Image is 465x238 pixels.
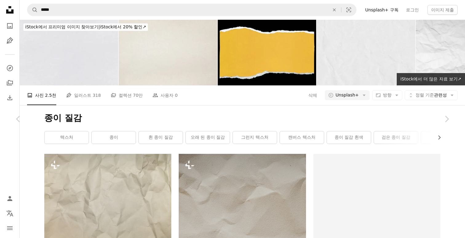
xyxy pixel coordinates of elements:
[415,92,447,98] span: 관련성
[92,131,136,144] a: 종이
[4,77,16,89] a: 컬렉션
[4,62,16,74] a: 탐색
[325,90,370,100] button: Unsplash+
[374,131,418,144] a: 검은 종이 질감
[45,131,89,144] a: 텍스처
[421,131,465,144] a: 신문 질감
[25,24,100,29] span: iStock에서 프리미엄 이미지 찾아보기 |
[66,85,101,105] a: 일러스트 318
[4,20,16,32] a: 사진
[186,131,230,144] a: 오래 된 종이 질감
[361,5,402,15] a: Unsplash+ 구독
[327,131,371,144] a: 종이 질감 흰색
[405,90,458,100] button: 정렬 기준관련성
[402,5,423,15] a: 로그인
[27,4,356,16] form: 사이트 전체에서 이미지 찾기
[20,20,152,35] a: iStock에서 프리미엄 이미지 찾아보기|iStock에서 20% 할인↗
[428,89,465,149] a: 다음
[175,92,178,99] span: 0
[25,24,146,29] span: iStock에서 20% 할인 ↗
[27,4,38,16] button: Unsplash 검색
[44,194,171,199] a: 흰 종이 한 장의 클로즈업
[280,131,324,144] a: 캔버스 텍스처
[153,85,177,105] a: 사용자 0
[415,92,434,97] span: 정렬 기준
[233,131,277,144] a: 그런지 텍스처
[133,92,143,99] span: 70만
[139,131,183,144] a: 흰 종이 질감
[111,85,143,105] a: 컬렉션 70만
[20,20,118,85] img: Paper texture.
[372,90,402,100] button: 방향
[397,73,465,85] a: iStock에서 더 많은 자료 보기↗
[4,35,16,47] a: 일러스트
[336,92,359,98] span: Unsplash+
[341,4,356,16] button: 시각적 검색
[4,192,16,205] a: 로그인 / 가입
[44,113,440,124] h1: 종이 질감
[4,207,16,220] button: 언어
[400,76,461,81] span: iStock에서 더 많은 자료 보기 ↗
[218,20,316,85] img: Cut or torn paper background textured isolated
[4,222,16,234] button: 메뉴
[308,90,317,100] button: 삭제
[328,4,341,16] button: 삭제
[93,92,101,99] span: 318
[383,92,391,97] span: 방향
[427,5,458,15] button: 이미지 제출
[317,20,415,85] img: Closeup of white crumpled paper for texture background
[119,20,217,85] img: Brown old paper texture with brown stains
